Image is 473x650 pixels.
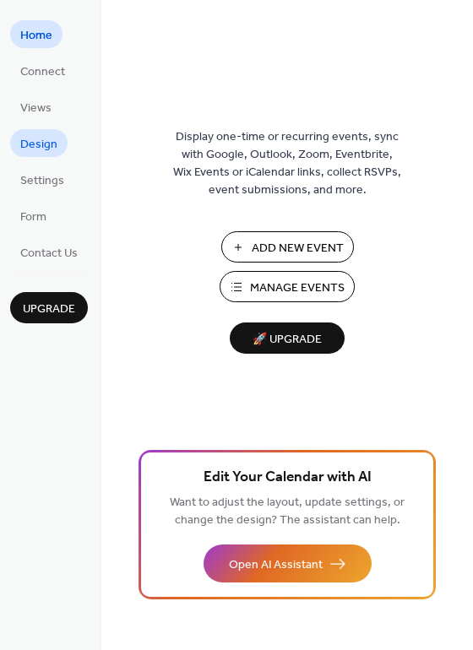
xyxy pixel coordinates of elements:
span: Open AI Assistant [229,556,323,574]
a: Settings [10,165,74,193]
span: Connect [20,63,65,81]
a: Views [10,93,62,121]
span: 🚀 Upgrade [240,328,334,351]
span: Form [20,209,46,226]
span: Add New Event [252,240,344,257]
button: Open AI Assistant [204,544,372,582]
span: Design [20,136,57,154]
span: Edit Your Calendar with AI [204,466,372,490]
button: Upgrade [10,292,88,323]
a: Design [10,129,68,157]
span: Display one-time or recurring events, sync with Google, Outlook, Zoom, Eventbrite, Wix Events or ... [173,128,401,199]
span: Manage Events [250,279,345,297]
button: 🚀 Upgrade [230,322,345,354]
span: Contact Us [20,245,78,263]
a: Contact Us [10,238,88,266]
span: Upgrade [23,301,75,318]
a: Connect [10,57,75,84]
a: Home [10,20,63,48]
a: Form [10,202,57,230]
button: Add New Event [221,231,354,263]
span: Views [20,100,52,117]
span: Settings [20,172,64,190]
span: Want to adjust the layout, update settings, or change the design? The assistant can help. [170,491,405,532]
span: Home [20,27,52,45]
button: Manage Events [220,271,355,302]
